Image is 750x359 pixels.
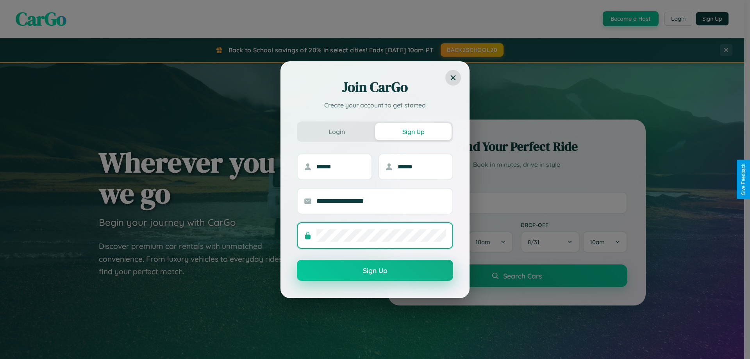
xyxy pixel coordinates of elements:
[297,260,453,281] button: Sign Up
[741,164,746,195] div: Give Feedback
[297,78,453,96] h2: Join CarGo
[297,100,453,110] p: Create your account to get started
[298,123,375,140] button: Login
[375,123,452,140] button: Sign Up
